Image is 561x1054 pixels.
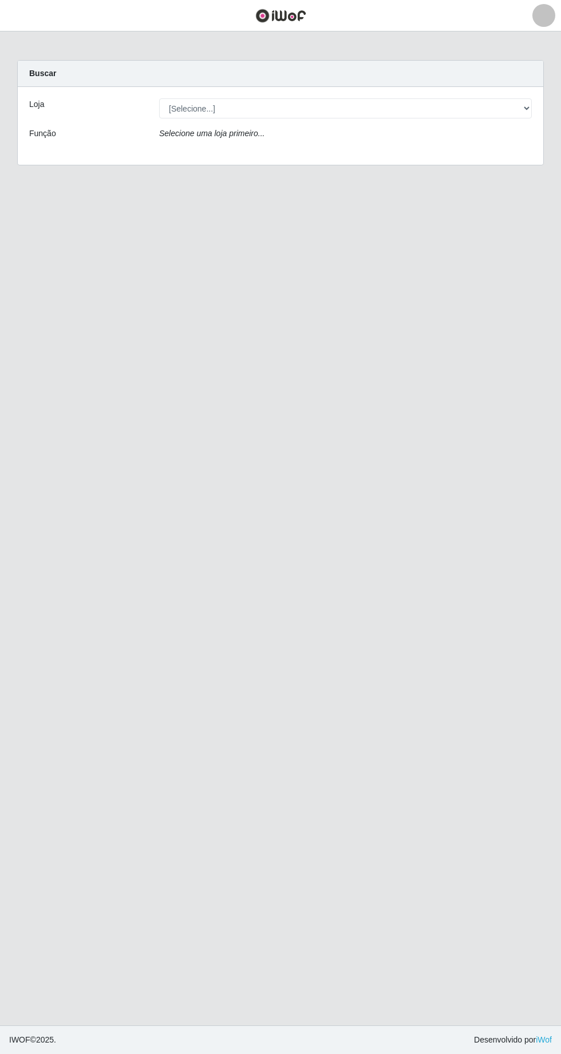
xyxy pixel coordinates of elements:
[29,98,44,110] label: Loja
[9,1035,30,1044] span: IWOF
[159,129,264,138] i: Selecione uma loja primeiro...
[536,1035,552,1044] a: iWof
[29,69,56,78] strong: Buscar
[255,9,306,23] img: CoreUI Logo
[474,1034,552,1046] span: Desenvolvido por
[29,128,56,140] label: Função
[9,1034,56,1046] span: © 2025 .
